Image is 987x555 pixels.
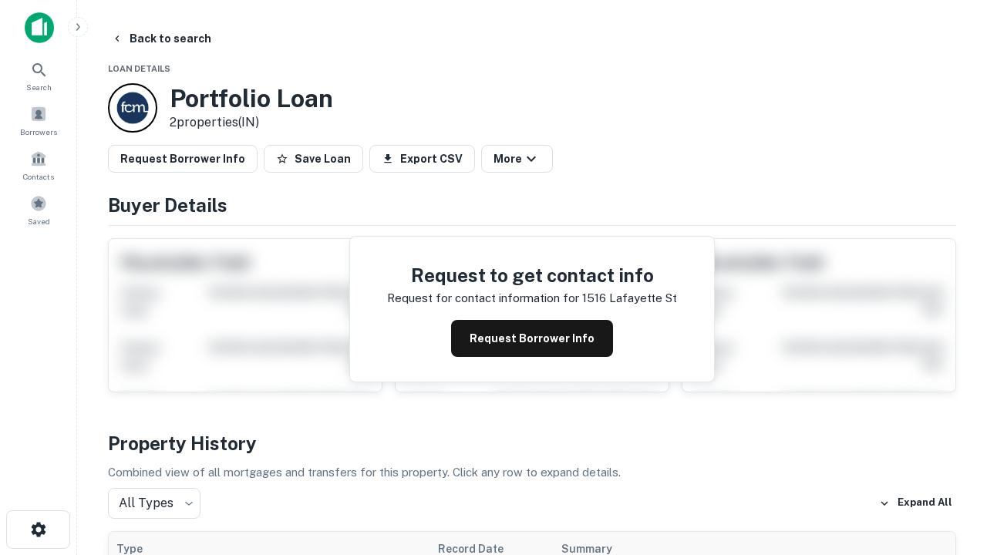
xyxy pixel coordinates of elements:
a: Contacts [5,144,72,186]
span: Loan Details [108,64,170,73]
h3: Portfolio Loan [170,84,333,113]
p: Request for contact information for [387,289,579,308]
span: Search [26,81,52,93]
button: More [481,145,553,173]
span: Saved [28,215,50,227]
a: Saved [5,189,72,230]
button: Request Borrower Info [108,145,258,173]
button: Export CSV [369,145,475,173]
a: Search [5,55,72,96]
span: Contacts [23,170,54,183]
iframe: Chat Widget [910,432,987,506]
h4: Request to get contact info [387,261,677,289]
button: Save Loan [264,145,363,173]
button: Request Borrower Info [451,320,613,357]
p: 2 properties (IN) [170,113,333,132]
img: capitalize-icon.png [25,12,54,43]
h4: Property History [108,429,956,457]
div: All Types [108,488,200,519]
button: Back to search [105,25,217,52]
h4: Buyer Details [108,191,956,219]
p: 1516 lafayette st [582,289,677,308]
span: Borrowers [20,126,57,138]
button: Expand All [875,492,956,515]
a: Borrowers [5,99,72,141]
p: Combined view of all mortgages and transfers for this property. Click any row to expand details. [108,463,956,482]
